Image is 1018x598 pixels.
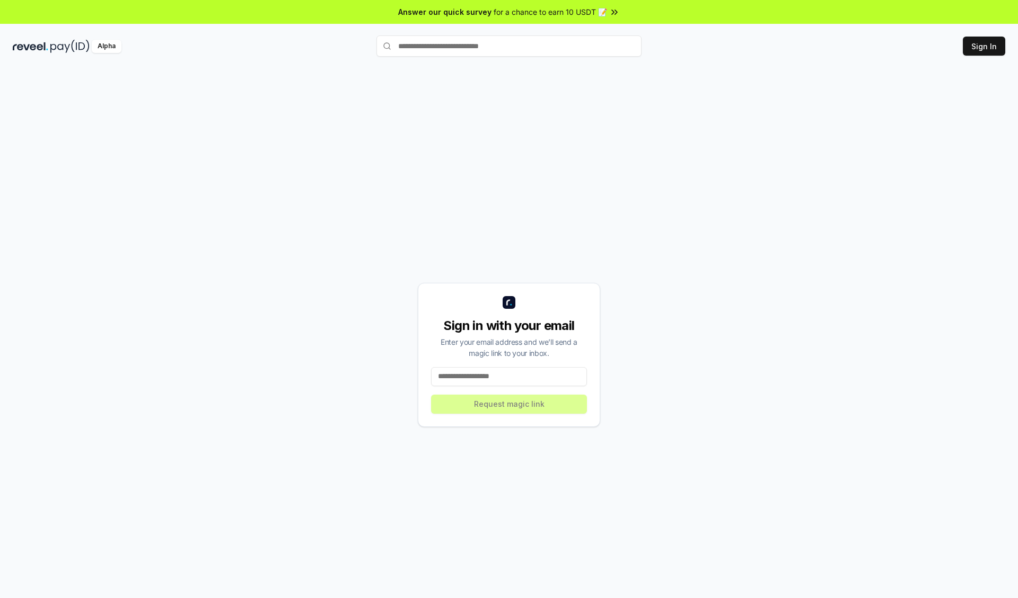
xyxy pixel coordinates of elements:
div: Alpha [92,40,121,53]
div: Enter your email address and we’ll send a magic link to your inbox. [431,336,587,359]
span: Answer our quick survey [398,6,492,17]
img: logo_small [503,296,515,309]
div: Sign in with your email [431,317,587,334]
button: Sign In [963,37,1005,56]
span: for a chance to earn 10 USDT 📝 [494,6,607,17]
img: pay_id [50,40,90,53]
img: reveel_dark [13,40,48,53]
